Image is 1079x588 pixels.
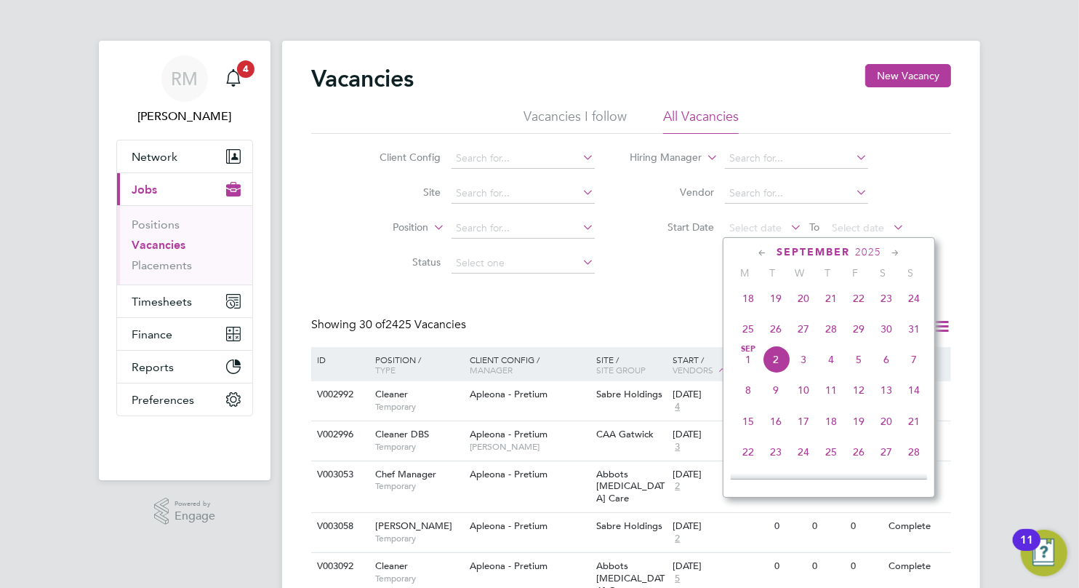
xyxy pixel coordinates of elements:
span: 21 [817,285,845,312]
span: 13 [873,376,900,404]
label: Hiring Manager [619,151,702,165]
span: Temporary [375,401,462,413]
span: 26 [845,438,873,466]
div: [DATE] [673,520,767,533]
span: 24 [900,285,928,312]
a: Go to home page [116,431,253,454]
span: Reports [132,360,174,374]
span: 15 [734,408,762,435]
span: 2425 Vacancies [359,317,466,332]
span: 17 [790,408,817,435]
button: Timesheets [117,285,252,317]
span: 27 [790,315,817,343]
div: Position / [364,347,466,382]
span: 19 [845,408,873,435]
span: Manager [470,364,513,376]
span: Sep [734,346,762,353]
span: 30 of [359,317,385,332]
div: Site / [593,347,670,382]
input: Search for... [452,183,595,204]
div: Start / [669,347,771,384]
div: 0 [771,513,809,540]
span: 12 [845,376,873,404]
input: Select one [452,253,595,274]
div: [DATE] [673,469,767,481]
div: ID [313,347,364,372]
span: 28 [817,315,845,343]
span: 22 [734,438,762,466]
span: Apleona - Pretium [470,428,547,440]
span: 23 [873,285,900,312]
span: 21 [900,408,928,435]
span: Select date [833,221,885,234]
div: 0 [809,513,847,540]
span: Abbots [MEDICAL_DATA] Care [597,468,665,505]
span: 20 [790,285,817,312]
span: 26 [762,315,790,343]
span: 9 [762,376,790,404]
li: Vacancies I follow [524,108,627,134]
span: W [786,266,814,279]
span: Chef Manager [375,468,436,480]
span: Sabre Holdings [597,388,663,400]
span: Preferences [132,393,194,407]
span: 6 [873,346,900,373]
span: Jobs [132,183,157,196]
div: Complete [886,513,949,540]
span: 30 [762,469,790,496]
div: [DATE] [673,560,767,573]
label: Position [345,220,429,235]
span: Type [375,364,396,376]
div: 0 [847,513,885,540]
span: To [806,218,825,237]
button: Preferences [117,384,252,416]
button: Network [117,140,252,172]
span: 19 [762,285,790,312]
h2: Vacancies [311,64,414,93]
span: 5 [673,573,682,585]
button: Jobs [117,173,252,205]
a: RM[PERSON_NAME] [116,55,253,125]
span: S [897,266,924,279]
span: 18 [734,285,762,312]
span: Temporary [375,573,462,584]
span: 28 [900,438,928,466]
span: Temporary [375,533,462,544]
span: 10 [790,376,817,404]
span: Site Group [597,364,646,376]
span: [PERSON_NAME] [375,520,452,532]
div: 0 [809,553,847,580]
span: Rebecca Mires [116,108,253,125]
span: T [814,266,841,279]
input: Search for... [452,218,595,239]
input: Search for... [725,148,868,169]
span: 22 [845,285,873,312]
span: 29 [845,315,873,343]
button: Open Resource Center, 11 new notifications [1021,530,1067,576]
button: Finance [117,318,252,350]
span: 29 [734,469,762,496]
label: Vendor [631,186,715,199]
div: Client Config / [466,347,593,382]
span: Apleona - Pretium [470,468,547,480]
div: V003053 [313,461,364,488]
span: Apleona - Pretium [470,560,547,572]
a: Powered byEngage [154,498,216,525]
span: 2 [762,346,790,373]
div: 11 [1020,540,1033,559]
span: Sabre Holdings [597,520,663,532]
span: Cleaner [375,560,408,572]
span: 31 [900,315,928,343]
span: Finance [132,327,172,341]
button: Reports [117,351,252,383]
span: Apleona - Pretium [470,520,547,532]
span: 5 [845,346,873,373]
a: Vacancies [132,238,185,252]
span: 11 [817,376,845,404]
span: [PERSON_NAME] [470,441,590,453]
span: Powered by [175,498,215,510]
span: Temporary [375,480,462,492]
span: Cleaner [375,388,408,400]
span: 2 [673,533,682,545]
span: 4 [237,60,254,78]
